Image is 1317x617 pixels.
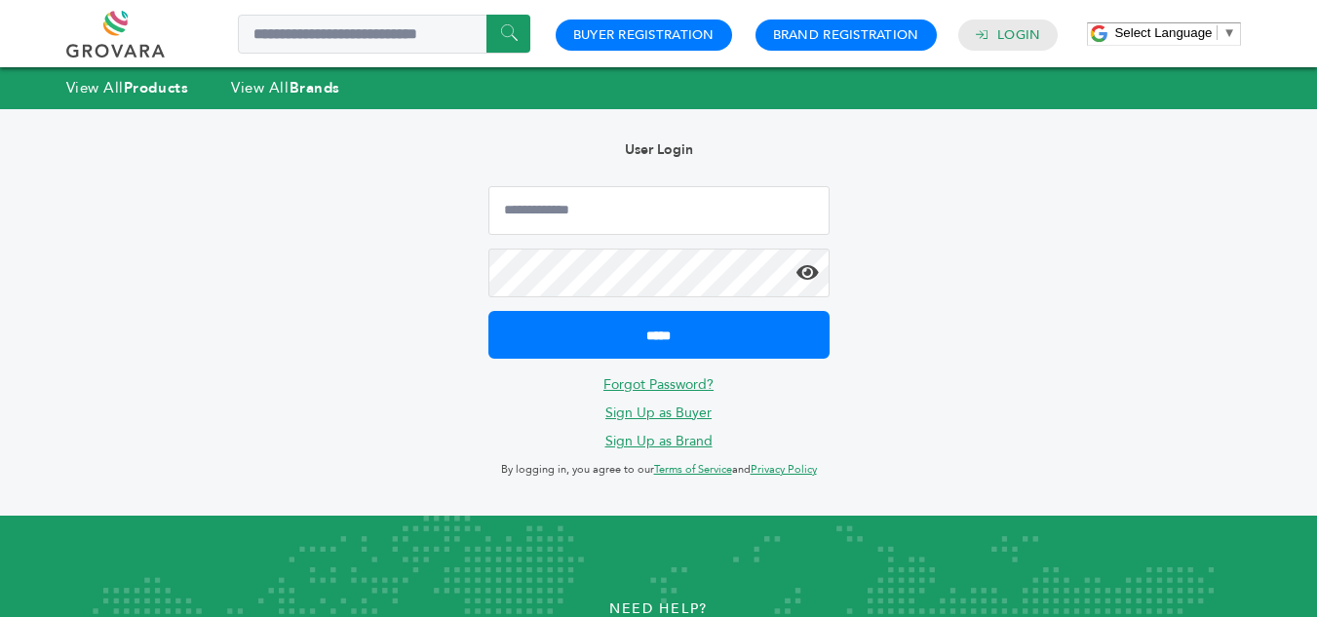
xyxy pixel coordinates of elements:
a: Brand Registration [773,26,919,44]
span: ​ [1217,25,1218,40]
input: Password [488,249,830,297]
a: Privacy Policy [751,462,817,477]
b: User Login [625,140,693,159]
p: By logging in, you agree to our and [488,458,830,482]
a: Select Language​ [1114,25,1235,40]
a: Login [997,26,1040,44]
a: Forgot Password? [603,375,714,394]
a: Buyer Registration [573,26,715,44]
a: Terms of Service [654,462,732,477]
a: Sign Up as Brand [605,432,713,450]
span: Select Language [1114,25,1212,40]
a: View AllBrands [231,78,340,97]
strong: Brands [290,78,340,97]
input: Search a product or brand... [238,15,530,54]
input: Email Address [488,186,830,235]
span: ▼ [1222,25,1235,40]
a: View AllProducts [66,78,189,97]
a: Sign Up as Buyer [605,404,712,422]
strong: Products [124,78,188,97]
